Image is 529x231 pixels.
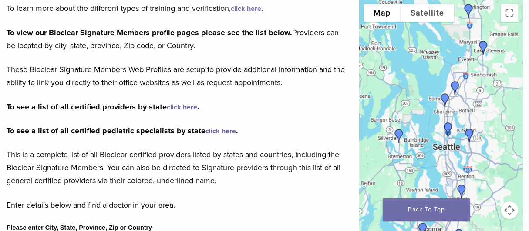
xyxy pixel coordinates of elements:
button: Show street map [364,4,401,22]
p: These Bioclear Signature Members Web Profiles are setup to provide additional information and the... [7,63,346,89]
div: Dr. Charles Wallace [438,119,458,140]
a: click here [231,4,261,13]
strong: To see a list of all certified providers by state . [7,102,199,112]
a: click here [167,103,197,112]
div: Dr. James Rosenwald [459,125,480,146]
p: Providers can be located by city, state, province, Zip code, or Country. [7,26,346,52]
button: Map camera controls [501,201,518,219]
button: Toggle fullscreen view [501,4,518,22]
div: Dr. Brent Robinson [445,78,465,99]
p: To learn more about the different types of training and verification, . [7,2,346,15]
a: Back To Top [383,198,470,221]
div: Dr. Amy Thompson [473,37,494,58]
strong: To see a list of all certified pediatric specialists by state . [7,126,238,135]
div: Dr. Rose Holdren [388,125,409,146]
div: Dr. Megan Jones [435,90,455,111]
div: Dr. Amrita Majumdar [451,181,472,202]
strong: To view our Bioclear Signature Members profile pages please see the list below. [7,28,292,37]
button: Show satellite imagery [401,4,454,22]
a: click here [206,127,236,135]
p: This is a complete list of all Bioclear certified providers listed by states and countries, inclu... [7,148,346,187]
div: Dr. Brad Larreau [458,0,479,21]
p: Enter details below and find a doctor in your area. [7,198,346,211]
